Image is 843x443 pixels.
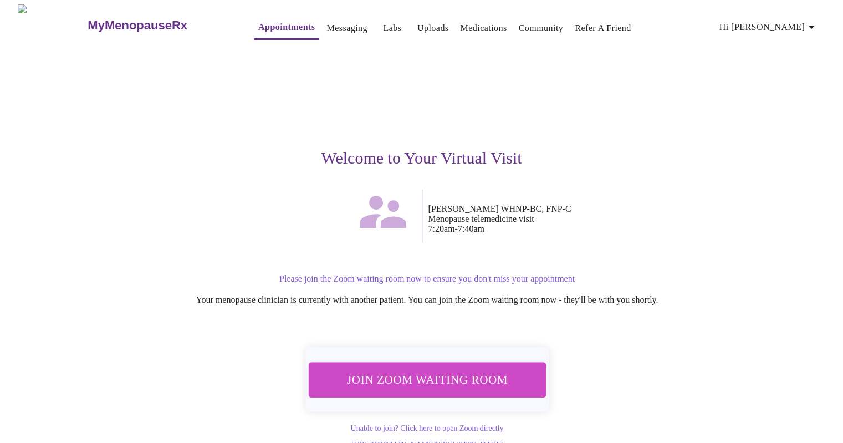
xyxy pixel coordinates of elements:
[719,19,818,35] span: Hi [PERSON_NAME]
[18,4,86,46] img: MyMenopauseRx Logo
[575,21,631,36] a: Refer a Friend
[86,6,232,45] a: MyMenopauseRx
[715,16,822,38] button: Hi [PERSON_NAME]
[413,17,453,39] button: Uploads
[88,18,187,33] h3: MyMenopauseRx
[428,204,763,234] p: [PERSON_NAME] WHNP-BC, FNP-C Menopause telemedicine visit 7:20am - 7:40am
[80,149,763,167] h3: Welcome to Your Virtual Visit
[417,21,449,36] a: Uploads
[460,21,507,36] a: Medications
[254,16,319,40] button: Appointments
[519,21,564,36] a: Community
[514,17,568,39] button: Community
[91,274,763,284] p: Please join the Zoom waiting room now to ensure you don't miss your appointment
[258,19,315,35] a: Appointments
[91,295,763,305] p: Your menopause clinician is currently with another patient. You can join the Zoom waiting room no...
[570,17,636,39] button: Refer a Friend
[326,21,367,36] a: Messaging
[456,17,511,39] button: Medications
[350,424,503,432] a: Unable to join? Click here to open Zoom directly
[308,362,546,397] button: Join Zoom Waiting Room
[383,21,401,36] a: Labs
[375,17,410,39] button: Labs
[323,369,531,390] span: Join Zoom Waiting Room
[322,17,371,39] button: Messaging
